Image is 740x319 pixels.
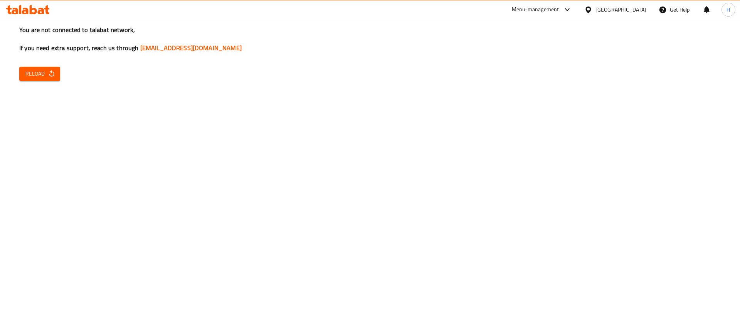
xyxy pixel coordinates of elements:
h3: You are not connected to talabat network, If you need extra support, reach us through [19,25,721,52]
div: [GEOGRAPHIC_DATA] [595,5,646,14]
a: [EMAIL_ADDRESS][DOMAIN_NAME] [140,42,242,54]
button: Reload [19,67,60,81]
span: Reload [25,69,54,79]
div: Menu-management [512,5,559,14]
span: H [727,5,730,14]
